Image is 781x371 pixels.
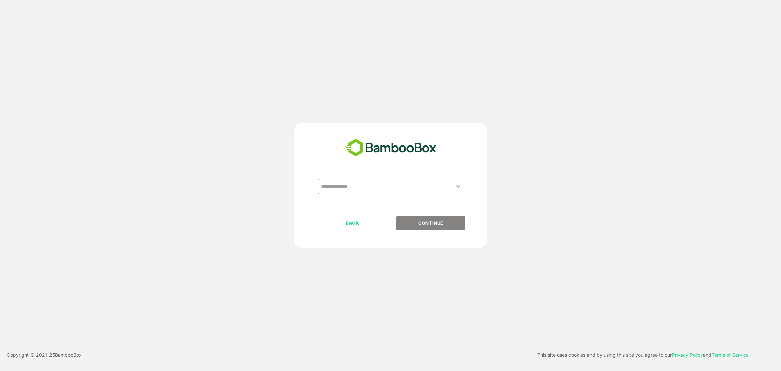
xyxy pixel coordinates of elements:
a: Privacy Policy [672,352,703,358]
p: Copyright © 2021- 25 BambooBox [7,351,82,359]
p: This site uses cookies and by using this site you agree to our and [537,351,749,359]
button: CONTINUE [396,216,465,230]
img: bamboobox [341,137,440,159]
button: Open [454,182,463,191]
p: BACK [319,219,386,227]
p: CONTINUE [397,219,465,227]
a: Terms of Service [712,352,749,358]
button: BACK [318,216,387,230]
